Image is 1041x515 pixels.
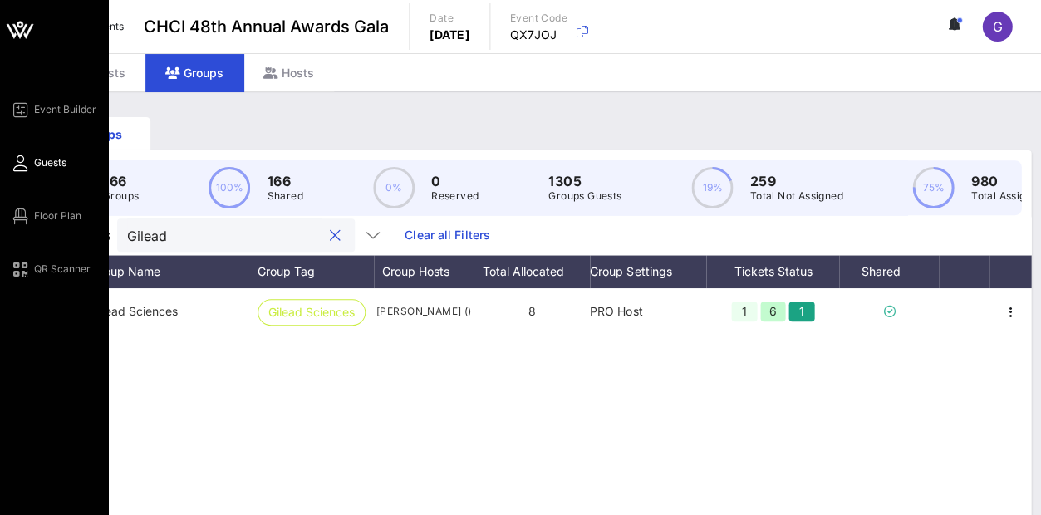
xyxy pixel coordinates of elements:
a: Event Builder [10,100,96,120]
p: Groups [103,188,139,204]
span: Event Builder [34,102,96,117]
a: QR Scanner [10,259,91,279]
div: Hosts [243,54,334,91]
p: Reserved [431,188,479,204]
span: G [992,18,1002,35]
span: [PERSON_NAME] () [374,303,474,320]
div: PRO Host [590,288,706,335]
div: 1 [788,302,814,321]
button: clear icon [330,228,341,244]
div: Groups [145,54,243,91]
p: QX7JOJ [510,27,567,43]
div: Group Name [91,255,258,288]
span: Guests [34,155,66,170]
div: Group Tag [258,255,374,288]
span: QR Scanner [34,262,91,277]
div: Tickets Status [706,255,839,288]
p: 1305 [548,171,621,191]
p: 0 [431,171,479,191]
span: Floor Plan [34,208,81,223]
p: Shared [267,188,302,204]
div: 1 [731,302,757,321]
div: Total Allocated [474,255,590,288]
a: Guests [10,153,66,173]
p: 259 [749,171,842,191]
p: Date [430,10,469,27]
span: Gilead Sciences [91,304,178,318]
a: Clear all Filters [405,226,490,244]
p: Event Code [510,10,567,27]
div: Shared [839,255,939,288]
p: Total Not Assigned [749,188,842,204]
p: 166 [103,171,139,191]
p: 166 [267,171,302,191]
span: Gilead Sciences [268,300,355,325]
span: CHCI 48th Annual Awards Gala [144,14,389,39]
div: Group Hosts [374,255,474,288]
div: Group Settings [590,255,706,288]
div: G [982,12,1012,42]
a: Floor Plan [10,206,81,226]
div: 6 [760,302,786,321]
p: Groups Guests [548,188,621,204]
p: [DATE] [430,27,469,43]
span: 8 [528,304,536,318]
